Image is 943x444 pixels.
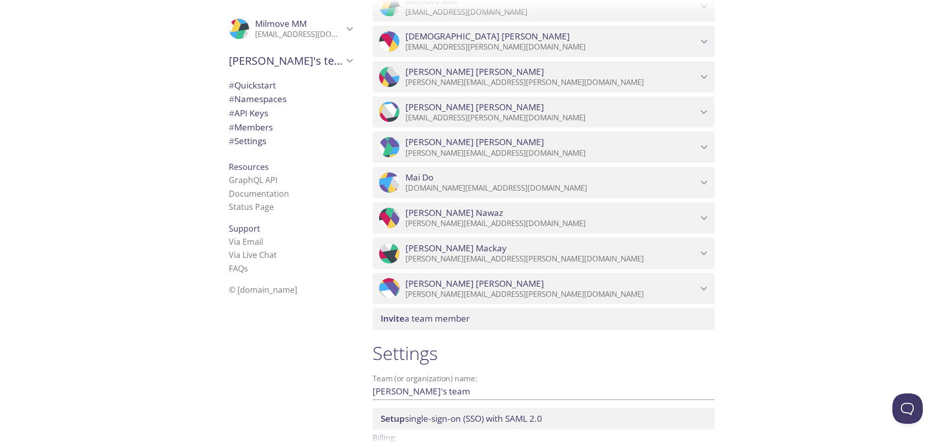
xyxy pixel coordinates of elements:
[373,408,715,429] div: Setup SSO
[229,135,234,147] span: #
[229,93,234,105] span: #
[373,273,715,304] div: Ameya kinikar
[229,107,234,119] span: #
[221,120,360,135] div: Members
[381,313,404,324] span: Invite
[229,121,273,133] span: Members
[229,161,269,172] span: Resources
[381,413,542,424] span: single-sign-on (SSO) with SAML 2.0
[373,342,715,365] h1: Settings
[229,54,343,68] span: [PERSON_NAME]'s team
[373,308,715,329] div: Invite a team member
[373,375,478,382] label: Team (or organization) name:
[405,31,570,42] span: [DEMOGRAPHIC_DATA] [PERSON_NAME]
[405,207,503,218] span: [PERSON_NAME] Nawaz
[892,393,923,424] iframe: Help Scout Beacon - Open
[373,61,715,93] div: Alex Pence
[405,289,698,299] p: [PERSON_NAME][EMAIL_ADDRESS][PERSON_NAME][DOMAIN_NAME]
[229,121,234,133] span: #
[405,278,544,289] span: [PERSON_NAME] [PERSON_NAME]
[229,107,268,119] span: API Keys
[405,66,544,77] span: [PERSON_NAME] [PERSON_NAME]
[229,249,277,260] a: Via Live Chat
[373,202,715,234] div: Brittney Nawaz
[221,92,360,106] div: Namespaces
[229,223,260,234] span: Support
[221,78,360,93] div: Quickstart
[255,18,307,29] span: Milmove MM
[373,97,715,128] div: Holly Wellen-Albers
[373,131,715,163] div: Dan Jackson
[381,313,470,324] span: a team member
[229,93,286,105] span: Namespaces
[221,106,360,120] div: API Keys
[373,238,715,269] div: Shelley Mackay
[221,48,360,74] div: Milmove's team
[405,113,698,123] p: [EMAIL_ADDRESS][PERSON_NAME][DOMAIN_NAME]
[373,26,715,57] div: Christian Van Alstyne
[221,134,360,148] div: Team Settings
[229,236,263,247] a: Via Email
[229,201,274,212] a: Status Page
[405,172,433,183] span: Mai Do
[381,413,405,424] span: Setup
[405,148,698,158] p: [PERSON_NAME][EMAIL_ADDRESS][DOMAIN_NAME]
[373,167,715,198] div: Mai Do
[405,137,544,148] span: [PERSON_NAME] [PERSON_NAME]
[405,42,698,52] p: [EMAIL_ADDRESS][PERSON_NAME][DOMAIN_NAME]
[405,102,544,113] span: [PERSON_NAME] [PERSON_NAME]
[221,12,360,46] div: Milmove MM
[405,183,698,193] p: [DOMAIN_NAME][EMAIL_ADDRESS][DOMAIN_NAME]
[255,29,343,39] p: [EMAIL_ADDRESS][DOMAIN_NAME]
[229,79,276,91] span: Quickstart
[405,243,507,254] span: [PERSON_NAME] Mackay
[244,263,248,274] span: s
[229,135,266,147] span: Settings
[229,174,277,186] a: GraphQL API
[229,188,289,199] a: Documentation
[405,218,698,229] p: [PERSON_NAME][EMAIL_ADDRESS][DOMAIN_NAME]
[229,284,297,295] span: © [DOMAIN_NAME]
[229,79,234,91] span: #
[405,77,698,87] p: [PERSON_NAME][EMAIL_ADDRESS][PERSON_NAME][DOMAIN_NAME]
[229,263,248,274] a: FAQ
[405,254,698,264] p: [PERSON_NAME][EMAIL_ADDRESS][PERSON_NAME][DOMAIN_NAME]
